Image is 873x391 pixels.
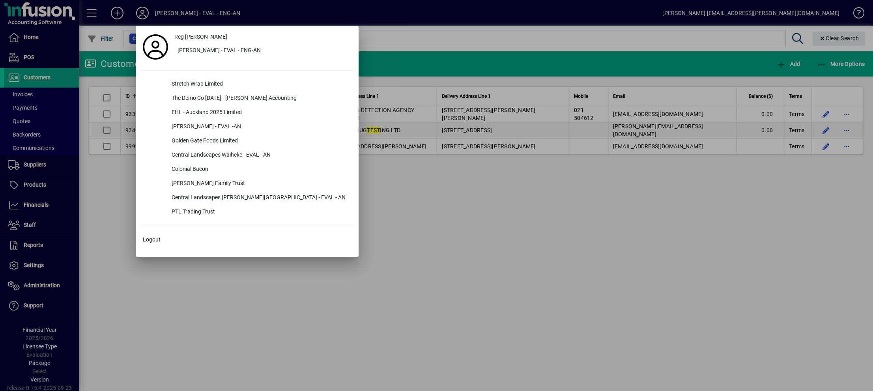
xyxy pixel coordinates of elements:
[140,120,355,134] button: [PERSON_NAME] - EVAL -AN
[140,77,355,92] button: Stretch Wrap Limited
[174,33,227,41] span: Reg [PERSON_NAME]
[140,205,355,219] button: PTL Trading Trust
[140,163,355,177] button: Colonial Bacon
[165,106,355,120] div: EHL - Auckland 2025 Limited
[165,148,355,163] div: Central Landscapes Waiheke - EVAL - AN
[171,44,355,58] button: [PERSON_NAME] - EVAL - ENG-AN
[140,232,355,247] button: Logout
[165,163,355,177] div: Colonial Bacon
[140,148,355,163] button: Central Landscapes Waiheke - EVAL - AN
[171,30,355,44] a: Reg [PERSON_NAME]
[140,40,171,54] a: Profile
[165,177,355,191] div: [PERSON_NAME] Family Trust
[143,236,161,244] span: Logout
[165,134,355,148] div: Golden Gate Foods Limited
[165,205,355,219] div: PTL Trading Trust
[165,191,355,205] div: Central Landscapes [PERSON_NAME][GEOGRAPHIC_DATA] - EVAL - AN
[140,106,355,120] button: EHL - Auckland 2025 Limited
[165,120,355,134] div: [PERSON_NAME] - EVAL -AN
[140,191,355,205] button: Central Landscapes [PERSON_NAME][GEOGRAPHIC_DATA] - EVAL - AN
[165,77,355,92] div: Stretch Wrap Limited
[165,92,355,106] div: The Demo Co [DATE] - [PERSON_NAME] Accounting
[140,134,355,148] button: Golden Gate Foods Limited
[140,92,355,106] button: The Demo Co [DATE] - [PERSON_NAME] Accounting
[140,177,355,191] button: [PERSON_NAME] Family Trust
